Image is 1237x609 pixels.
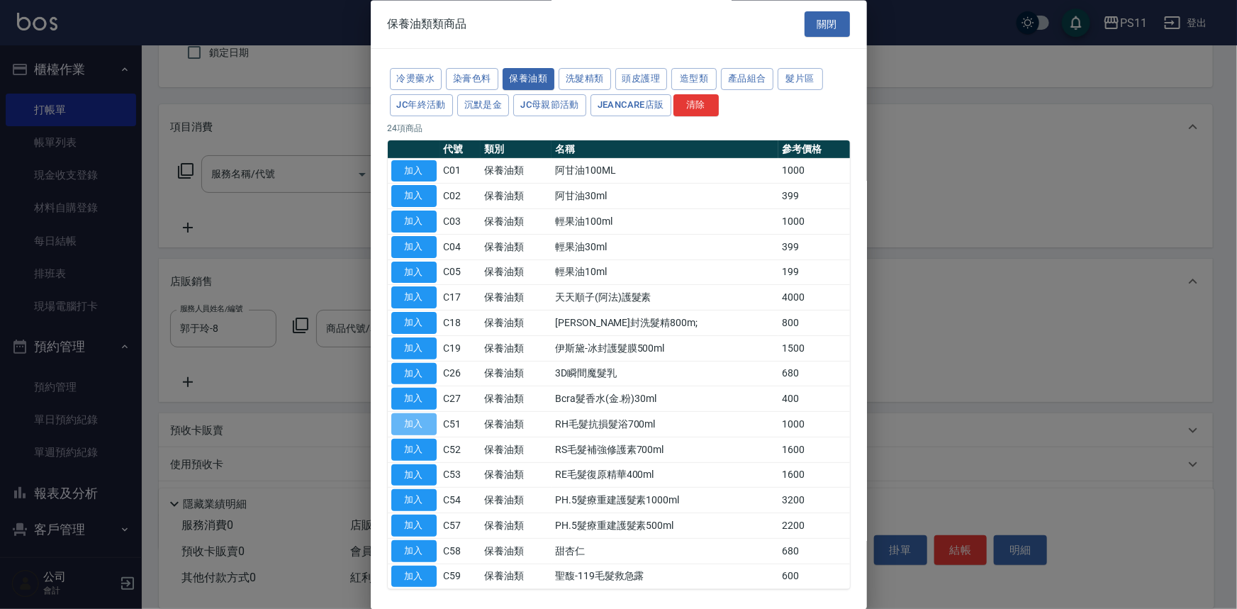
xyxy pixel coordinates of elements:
td: 保養油類 [481,184,552,209]
td: 輕果油100ml [552,209,778,235]
td: 保養油類 [481,386,552,412]
td: 1600 [778,437,849,463]
td: C01 [440,159,481,184]
td: C03 [440,209,481,235]
button: JeanCare店販 [590,94,671,116]
td: C53 [440,463,481,488]
td: 399 [778,184,849,209]
td: 1600 [778,463,849,488]
td: 3D瞬間魔髮乳 [552,362,778,387]
td: 199 [778,260,849,286]
td: 399 [778,235,849,260]
td: 4000 [778,285,849,311]
th: 名稱 [552,140,778,159]
td: 1000 [778,159,849,184]
button: 加入 [391,337,437,359]
td: 680 [778,539,849,564]
button: 關閉 [805,11,850,38]
td: C27 [440,386,481,412]
button: 洗髮精類 [559,69,611,91]
button: 沉默是金 [457,94,510,116]
td: PH.5髮療重建護髮素500ml [552,513,778,539]
td: 3200 [778,488,849,513]
td: 680 [778,362,849,387]
button: 加入 [391,186,437,208]
button: 髮片區 [778,69,823,91]
td: 保養油類 [481,463,552,488]
button: 加入 [391,160,437,182]
td: 保養油類 [481,513,552,539]
button: 加入 [391,363,437,385]
button: 加入 [391,540,437,562]
button: 清除 [673,94,719,116]
td: 2200 [778,513,849,539]
td: Bcra髮香水(金.粉)30ml [552,386,778,412]
button: 產品組合 [721,69,773,91]
td: 保養油類 [481,209,552,235]
td: 保養油類 [481,285,552,311]
button: 加入 [391,464,437,486]
td: RS毛髮補強修護素700ml [552,437,778,463]
td: 輕果油30ml [552,235,778,260]
td: C04 [440,235,481,260]
td: 伊斯黛-冰封護髮膜500ml [552,336,778,362]
button: 加入 [391,236,437,258]
td: C18 [440,311,481,336]
button: 加入 [391,414,437,436]
td: C59 [440,564,481,590]
button: 加入 [391,313,437,335]
td: C58 [440,539,481,564]
td: 輕果油10ml [552,260,778,286]
td: 保養油類 [481,362,552,387]
td: 保養油類 [481,235,552,260]
td: 保養油類 [481,412,552,437]
button: 加入 [391,439,437,461]
td: C02 [440,184,481,209]
td: 阿甘油100ML [552,159,778,184]
button: 加入 [391,389,437,410]
td: 保養油類 [481,311,552,336]
td: [PERSON_NAME]封洗髮精800m; [552,311,778,336]
td: 保養油類 [481,260,552,286]
td: 保養油類 [481,564,552,590]
td: C52 [440,437,481,463]
td: RH毛髮抗損髮浴700ml [552,412,778,437]
td: 阿甘油30ml [552,184,778,209]
td: 1500 [778,336,849,362]
td: 800 [778,311,849,336]
td: PH.5髮療重建護髮素1000ml [552,488,778,513]
th: 參考價格 [778,140,849,159]
button: 造型類 [671,69,717,91]
td: 400 [778,386,849,412]
button: 染膏色料 [446,69,498,91]
td: 聖馥-119毛髮救急露 [552,564,778,590]
button: JC年終活動 [390,94,453,116]
td: 保養油類 [481,488,552,513]
button: JC母親節活動 [513,94,586,116]
button: 加入 [391,262,437,284]
button: 冷燙藥水 [390,69,442,91]
td: 600 [778,564,849,590]
td: 1000 [778,209,849,235]
th: 類別 [481,140,552,159]
td: 保養油類 [481,159,552,184]
th: 代號 [440,140,481,159]
td: 1000 [778,412,849,437]
td: C19 [440,336,481,362]
span: 保養油類類商品 [388,17,467,31]
button: 加入 [391,287,437,309]
td: RE毛髮復原精華400ml [552,463,778,488]
button: 加入 [391,566,437,588]
button: 加入 [391,490,437,512]
td: 保養油類 [481,539,552,564]
td: C54 [440,488,481,513]
td: 保養油類 [481,437,552,463]
td: C17 [440,285,481,311]
button: 保養油類 [503,69,555,91]
td: 甜杏仁 [552,539,778,564]
td: 保養油類 [481,336,552,362]
button: 頭皮護理 [615,69,668,91]
td: C05 [440,260,481,286]
td: 天天順子(阿法)護髮素 [552,285,778,311]
td: C51 [440,412,481,437]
